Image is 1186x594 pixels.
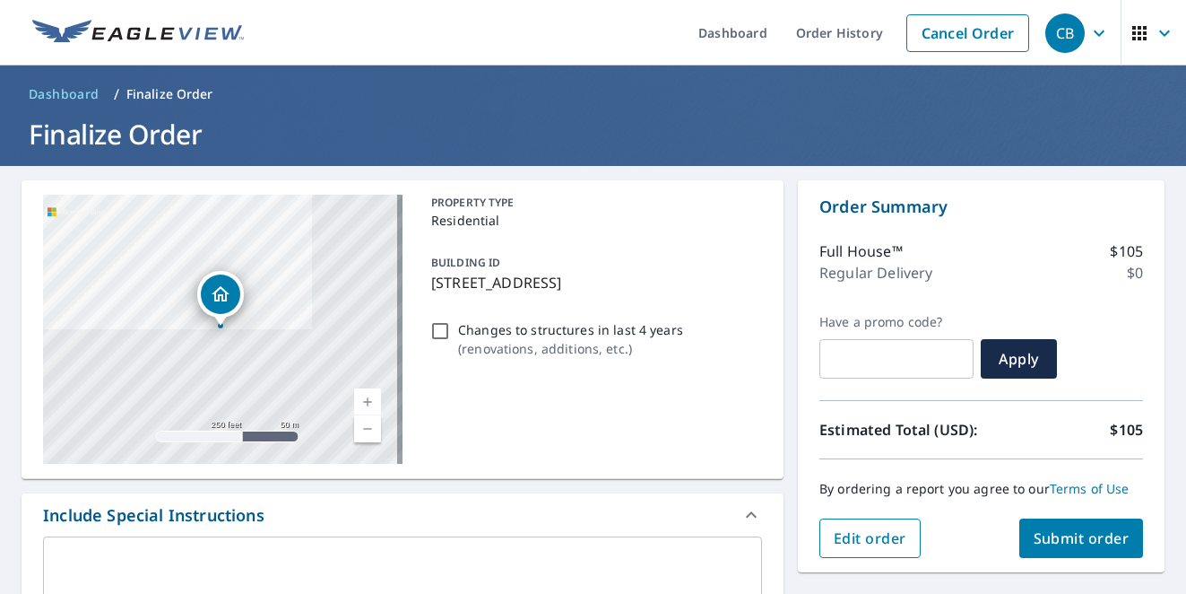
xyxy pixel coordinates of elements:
a: Cancel Order [906,14,1029,52]
div: Dropped pin, building 1, Residential property, 11019 W Crystal Bay Rd Post Falls, ID 83854 [197,271,244,327]
button: Edit order [819,519,921,558]
a: Current Level 17, Zoom Out [354,415,381,442]
a: Dashboard [22,80,107,109]
div: CB [1045,13,1085,53]
p: [STREET_ADDRESS] [431,272,755,293]
p: Order Summary [819,195,1143,219]
div: Include Special Instructions [22,494,783,537]
li: / [114,83,119,105]
p: Regular Delivery [819,262,932,284]
h1: Finalize Order [22,116,1164,153]
div: Include Special Instructions [43,503,264,528]
a: Current Level 17, Zoom In [354,389,381,415]
p: BUILDING ID [431,255,500,270]
p: Estimated Total (USD): [819,419,982,441]
p: By ordering a report you agree to our [819,481,1143,497]
a: Terms of Use [1050,480,1130,497]
span: Dashboard [29,85,100,103]
span: Apply [995,349,1043,369]
p: Residential [431,211,755,230]
p: ( renovations, additions, etc. ) [458,339,683,358]
button: Apply [981,339,1057,379]
nav: breadcrumb [22,80,1164,109]
button: Submit order [1019,519,1144,558]
label: Have a promo code? [819,314,974,330]
p: $0 [1127,262,1143,284]
p: $105 [1110,240,1143,262]
p: $105 [1110,419,1143,441]
span: Edit order [834,528,906,548]
img: EV Logo [32,20,244,47]
p: Finalize Order [126,85,213,103]
p: Full House™ [819,240,903,262]
span: Submit order [1034,528,1130,548]
p: PROPERTY TYPE [431,195,755,211]
p: Changes to structures in last 4 years [458,320,683,339]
